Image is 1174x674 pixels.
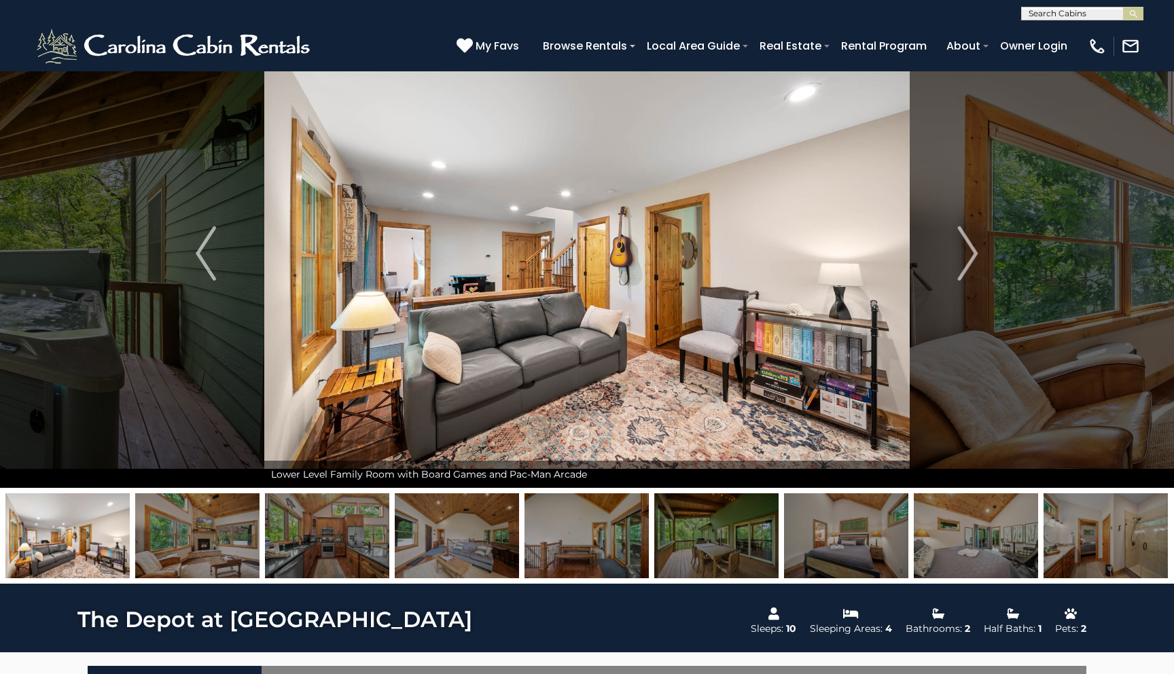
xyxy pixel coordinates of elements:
[34,26,316,67] img: White-1-2.png
[135,493,260,578] img: 168739889
[457,37,522,55] a: My Favs
[993,34,1074,58] a: Owner Login
[1088,37,1107,56] img: phone-regular-white.png
[147,19,264,488] button: Previous
[784,493,908,578] img: 168739895
[196,226,216,281] img: arrow
[834,34,933,58] a: Rental Program
[640,34,747,58] a: Local Area Guide
[1044,493,1168,578] img: 168739898
[5,493,130,578] img: 168739907
[264,461,910,488] div: Lower Level Family Room with Board Games and Pac-Man Arcade
[654,493,779,578] img: 168739901
[476,37,519,54] span: My Favs
[940,34,987,58] a: About
[1121,37,1140,56] img: mail-regular-white.png
[524,493,649,578] img: 168739894
[914,493,1038,578] img: 168739896
[910,19,1027,488] button: Next
[958,226,978,281] img: arrow
[536,34,634,58] a: Browse Rentals
[753,34,828,58] a: Real Estate
[265,493,389,578] img: 168739890
[395,493,519,578] img: 168739888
